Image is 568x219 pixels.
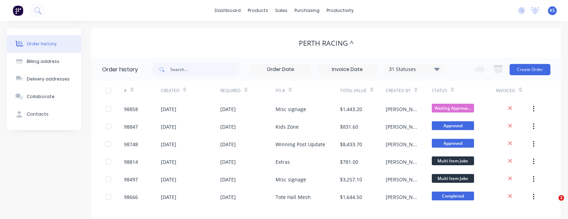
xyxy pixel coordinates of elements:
div: $831.60 [340,123,358,130]
div: 98847 [124,123,138,130]
div: [DATE] [220,193,236,201]
div: Created [161,81,221,100]
div: 31 Statuses [385,65,444,73]
a: dashboard [211,5,244,16]
div: [PERSON_NAME] [386,105,418,113]
div: Misc signage [276,105,306,113]
div: Total Value [340,88,367,94]
div: Billing address [27,58,59,65]
div: [DATE] [220,105,236,113]
span: KS [550,7,555,14]
div: Misc signage [276,176,306,183]
div: Invoiced [496,88,515,94]
div: PO # [276,88,285,94]
input: Search... [170,63,240,77]
img: Factory [13,5,23,16]
iframe: Intercom live chat [544,195,561,212]
div: [DATE] [161,123,176,130]
div: Required [220,81,276,100]
div: Collaborate [27,94,55,100]
div: [DATE] [161,105,176,113]
div: Perth Racing ^ [299,39,354,47]
div: [DATE] [220,158,236,166]
div: Created [161,88,179,94]
div: Tote Hall Mesh [276,193,311,201]
div: [PERSON_NAME] [386,123,418,130]
div: 98858 [124,105,138,113]
div: [DATE] [220,141,236,148]
div: $3,257.10 [340,176,362,183]
span: Approved [432,139,474,148]
div: Delivery addresses [27,76,70,82]
div: [PERSON_NAME] [386,193,418,201]
button: Collaborate [7,88,81,105]
div: productivity [323,5,357,16]
div: [DATE] [161,141,176,148]
span: 1 [558,195,564,201]
div: PO # [276,81,340,100]
span: Completed [432,192,474,200]
div: $781.00 [340,158,358,166]
button: Billing address [7,53,81,70]
div: sales [272,5,291,16]
span: Waiting Approva... [432,104,474,112]
span: Multi Item Jobs [432,174,474,183]
div: Status [432,88,447,94]
div: [DATE] [161,193,176,201]
div: Kids Zone [276,123,299,130]
div: $1,644.50 [340,193,362,201]
div: Created By [386,81,432,100]
div: $8,433.70 [340,141,362,148]
div: # [124,88,127,94]
div: [DATE] [220,123,236,130]
div: 98748 [124,141,138,148]
div: Required [220,88,241,94]
div: [DATE] [161,158,176,166]
div: Contacts [27,111,49,117]
div: 98497 [124,176,138,183]
div: 98666 [124,193,138,201]
span: Multi Item Jobs [432,156,474,165]
div: $1,443.20 [340,105,362,113]
div: products [244,5,272,16]
div: purchasing [291,5,323,16]
button: Order history [7,35,81,53]
div: Extras [276,158,290,166]
div: 98814 [124,158,138,166]
button: Delivery addresses [7,70,81,88]
button: Create Order [510,64,550,75]
div: [PERSON_NAME] [386,141,418,148]
div: Status [432,81,496,100]
button: Contacts [7,105,81,123]
div: [DATE] [161,176,176,183]
div: Created By [386,88,411,94]
div: [DATE] [220,176,236,183]
div: # [124,81,160,100]
div: Total Value [340,81,386,100]
div: Invoiced [496,81,532,100]
input: Invoice Date [318,64,377,75]
div: Winning Post Update [276,141,325,148]
div: Order history [27,41,57,47]
div: [PERSON_NAME] [386,158,418,166]
span: Approved [432,121,474,130]
div: Order history [102,65,138,74]
div: [PERSON_NAME] [386,176,418,183]
input: Order Date [251,64,310,75]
